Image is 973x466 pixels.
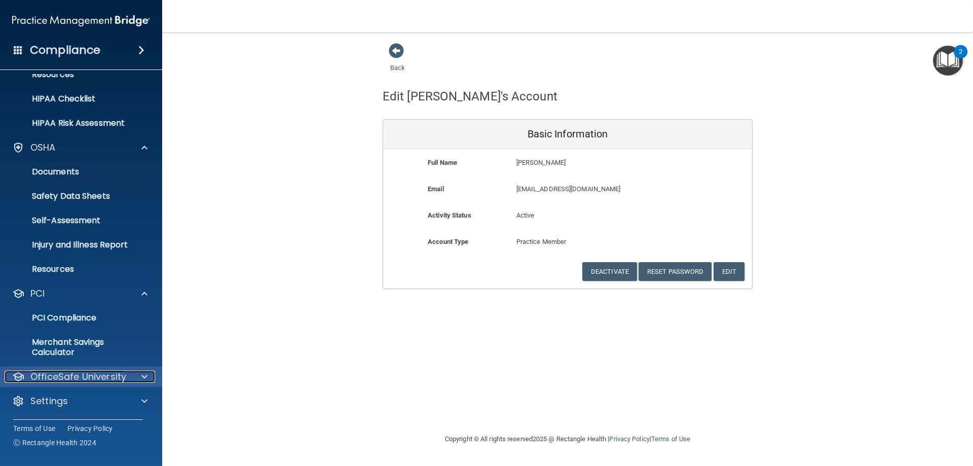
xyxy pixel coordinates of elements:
span: Ⓒ Rectangle Health 2024 [13,438,96,448]
p: Resources [7,69,145,80]
h4: Compliance [30,43,100,57]
h4: Edit [PERSON_NAME]'s Account [383,90,557,103]
p: Self-Assessment [7,216,145,226]
p: OfficeSafe University [30,371,126,383]
button: Reset Password [639,262,712,281]
b: Email [428,185,444,193]
button: Edit [714,262,744,281]
p: PCI [30,288,45,300]
b: Full Name [428,159,457,166]
button: Deactivate [582,262,637,281]
a: OSHA [12,141,147,154]
button: Open Resource Center, 2 new notifications [933,46,963,76]
a: Settings [12,395,147,407]
img: PMB logo [12,11,150,31]
p: OSHA [30,141,56,154]
p: HIPAA Checklist [7,94,145,104]
p: [EMAIL_ADDRESS][DOMAIN_NAME] [516,183,678,195]
a: Terms of Use [651,435,690,443]
p: Active [516,209,619,222]
a: Privacy Policy [609,435,649,443]
p: HIPAA Risk Assessment [7,118,145,128]
div: 2 [959,52,962,65]
p: Resources [7,264,145,274]
b: Activity Status [428,211,471,219]
a: PCI [12,288,147,300]
p: Safety Data Sheets [7,191,145,201]
p: [PERSON_NAME] [516,157,678,169]
div: Copyright © All rights reserved 2025 @ Rectangle Health | | [383,423,753,455]
b: Account Type [428,238,468,245]
a: Back [390,52,405,71]
p: Practice Member [516,236,619,248]
div: Basic Information [383,120,752,149]
p: Merchant Savings Calculator [7,337,145,357]
p: PCI Compliance [7,313,145,323]
p: Injury and Illness Report [7,240,145,250]
iframe: Drift Widget Chat Controller [798,394,961,435]
a: OfficeSafe University [12,371,147,383]
p: Settings [30,395,68,407]
a: Privacy Policy [67,423,113,434]
a: Terms of Use [13,423,55,434]
p: Documents [7,167,145,177]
